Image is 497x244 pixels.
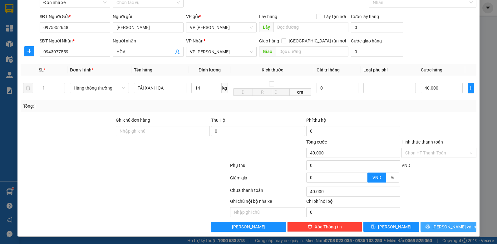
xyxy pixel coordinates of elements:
input: R [253,88,272,96]
span: Thu Hộ [211,118,225,123]
span: VND [401,163,410,168]
span: Kích thước [262,67,283,72]
strong: CÔNG TY TNHH VĨNH QUANG [43,11,128,17]
span: Website [58,33,72,38]
button: deleteXóa Thông tin [287,222,362,232]
input: 0 [317,83,358,93]
span: Giao hàng [259,38,279,43]
div: SĐT Người Gửi [40,13,111,20]
div: Chưa thanh toán [229,187,306,198]
div: Tổng: 1 [23,103,192,110]
div: Ghi chú nội bộ nhà xe [230,198,305,207]
div: Người nhận [113,37,184,44]
input: Nhập ghi chú [230,207,305,217]
button: plus [468,83,474,93]
input: Ghi chú đơn hàng [116,126,210,136]
label: Cước giao hàng [351,38,382,43]
div: Giảm giá [229,174,306,185]
input: Cước lấy hàng [351,22,403,32]
div: Người gửi [113,13,184,20]
span: cm [290,88,311,96]
th: Loại phụ phí [361,64,418,76]
strong: PHIẾU GỬI HÀNG [60,18,111,25]
button: [PERSON_NAME] [211,222,286,232]
div: Phụ thu [229,162,306,173]
span: Cước hàng [421,67,442,72]
div: VP gửi [186,13,257,20]
span: VP Trần Khát Chân [190,23,253,32]
img: logo [6,10,35,39]
label: Cước lấy hàng [351,14,379,19]
span: VP Nhận [186,38,204,43]
span: printer [426,224,430,229]
span: plus [468,85,474,90]
span: delete [308,224,312,229]
span: Định lượng [199,67,221,72]
span: kg [222,83,228,93]
span: plus [25,49,34,54]
span: VP LÊ HỒNG PHONG [190,47,253,56]
div: Phí thu hộ [306,117,400,126]
span: Giá trị hàng [317,67,340,72]
span: Tổng cước [306,139,327,144]
span: [PERSON_NAME] và In [432,223,476,230]
span: Lấy hàng [259,14,277,19]
strong: Hotline : 0889 23 23 23 [65,26,106,31]
span: save [371,224,376,229]
button: plus [24,46,34,56]
span: Xóa Thông tin [315,223,342,230]
div: SĐT Người Nhận [40,37,111,44]
strong: : [DOMAIN_NAME] [58,32,113,38]
input: Cước giao hàng [351,47,403,57]
span: [PERSON_NAME] [232,223,265,230]
input: C [272,88,290,96]
input: Dọc đường [276,46,348,56]
span: Lấy [259,22,273,32]
label: Hình thức thanh toán [401,139,443,144]
span: Tên hàng [134,67,152,72]
button: printer[PERSON_NAME] và In [421,222,476,232]
button: save[PERSON_NAME] [363,222,419,232]
span: [GEOGRAPHIC_DATA] tận nơi [286,37,348,44]
span: Đơn vị tính [70,67,93,72]
button: delete [23,83,33,93]
label: Ghi chú đơn hàng [116,118,150,123]
span: SL [39,67,44,72]
input: Dọc đường [273,22,348,32]
span: % [391,175,394,180]
span: Giao [259,46,276,56]
span: [PERSON_NAME] [378,223,411,230]
span: Hàng thông thường [74,83,125,93]
div: Chi phí nội bộ [306,198,400,207]
input: VD: Bàn, Ghế [134,83,186,93]
span: VND [372,175,381,180]
span: Lấy tận nơi [321,13,348,20]
span: user-add [175,49,180,54]
input: D [233,88,253,96]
